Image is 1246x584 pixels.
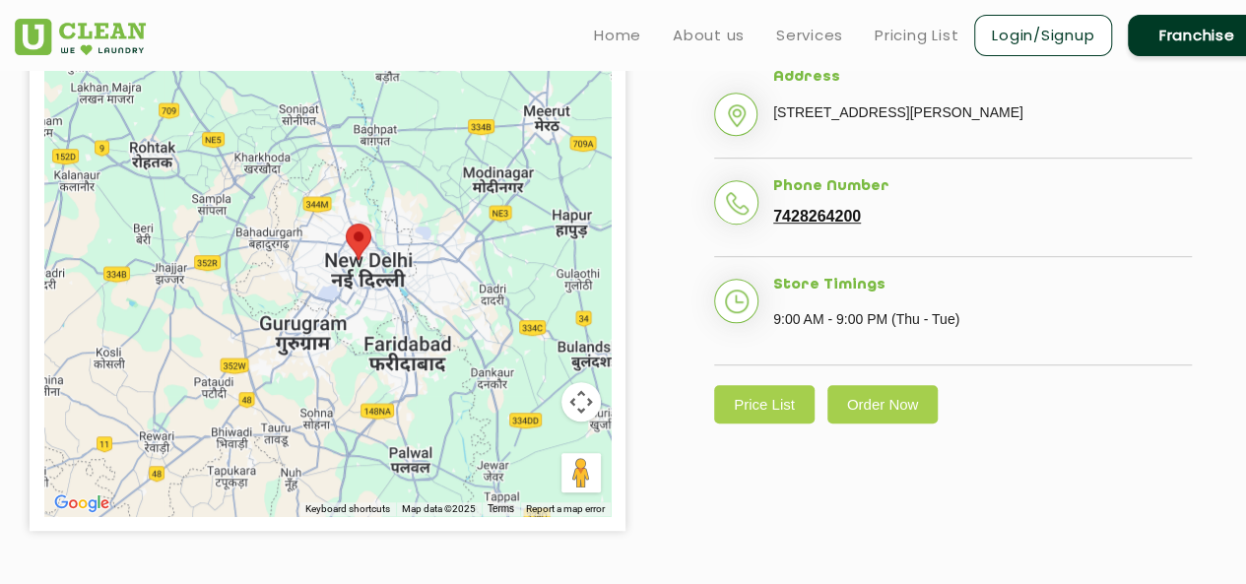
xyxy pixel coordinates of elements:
p: 9:00 AM - 9:00 PM (Thu - Tue) [773,304,1192,334]
button: Drag Pegman onto the map to open Street View [561,453,601,492]
a: Order Now [827,385,939,423]
a: 7428264200 [773,208,861,226]
img: UClean Laundry and Dry Cleaning [15,19,146,55]
a: Login/Signup [974,15,1112,56]
a: Home [594,24,641,47]
a: Pricing List [875,24,958,47]
h5: Phone Number [773,178,1192,196]
a: Terms [488,502,514,516]
img: Google [49,490,114,516]
h5: Address [773,69,1192,87]
p: [STREET_ADDRESS][PERSON_NAME] [773,97,1192,127]
h5: Store Timings [773,277,1192,294]
a: Services [776,24,843,47]
a: Price List [714,385,815,423]
a: Open this area in Google Maps (opens a new window) [49,490,114,516]
span: Map data ©2025 [402,503,476,514]
button: Map camera controls [561,382,601,422]
a: Report a map error [526,502,605,516]
a: About us [673,24,745,47]
button: Keyboard shortcuts [305,502,390,516]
